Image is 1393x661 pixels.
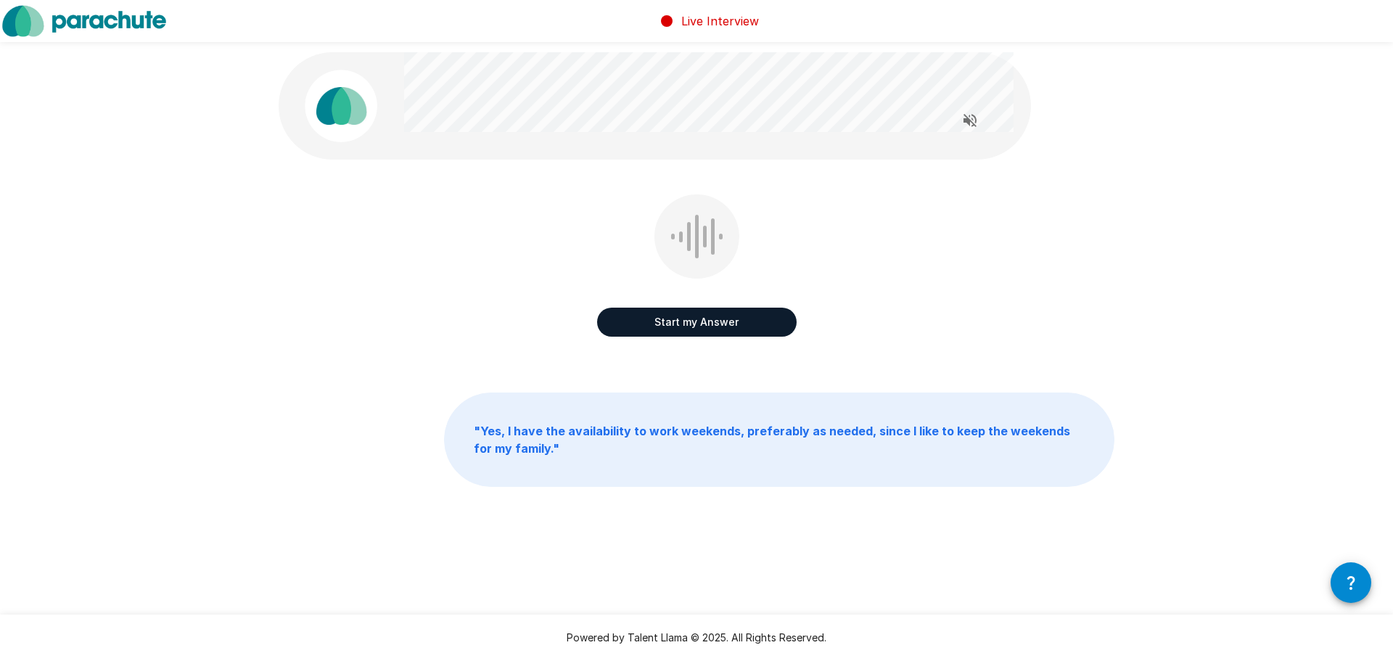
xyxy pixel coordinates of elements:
img: parachute_avatar.png [305,70,377,142]
button: Start my Answer [597,308,797,337]
p: Live Interview [681,12,759,30]
button: Read questions aloud [956,106,985,135]
p: Powered by Talent Llama © 2025. All Rights Reserved. [17,631,1376,645]
b: " Yes, I have the availability to work weekends, preferably as needed, since I like to keep the w... [474,424,1070,456]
